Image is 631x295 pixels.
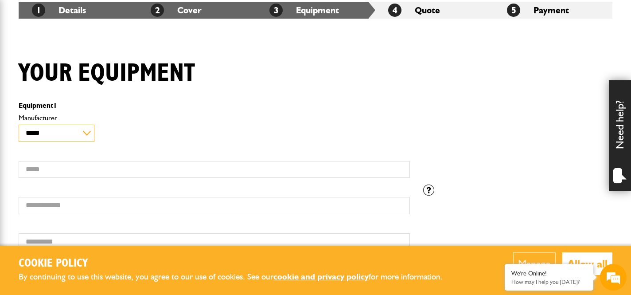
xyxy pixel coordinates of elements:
p: By continuing to use this website, you agree to our use of cookies. See our for more information. [19,270,457,284]
span: 4 [388,4,401,17]
span: 2 [151,4,164,17]
div: Chat with us now [46,50,149,61]
span: 3 [269,4,283,17]
div: Need help? [609,80,631,191]
label: Manufacturer [19,114,410,122]
a: 1Details [32,5,86,16]
img: d_20077148190_company_1631870298795_20077148190 [15,49,37,62]
li: Equipment [256,2,375,19]
input: Enter your last name [12,82,162,102]
div: We're Online! [511,270,587,277]
div: Minimize live chat window [145,4,167,26]
em: Start Chat [121,230,161,242]
span: 1 [32,4,45,17]
li: Payment [494,2,612,19]
input: Enter your email address [12,108,162,128]
button: Allow all [562,252,612,275]
h1: Your equipment [19,59,195,88]
a: cookie and privacy policy [273,271,369,282]
span: 5 [507,4,520,17]
textarea: Type your message and hit 'Enter' [12,161,162,223]
h2: Cookie Policy [19,257,457,271]
button: Manage [513,252,556,275]
li: Quote [375,2,494,19]
span: 1 [53,101,57,110]
p: How may I help you today? [511,279,587,285]
p: Equipment [19,102,410,109]
input: Enter your phone number [12,134,162,154]
a: 2Cover [151,5,202,16]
